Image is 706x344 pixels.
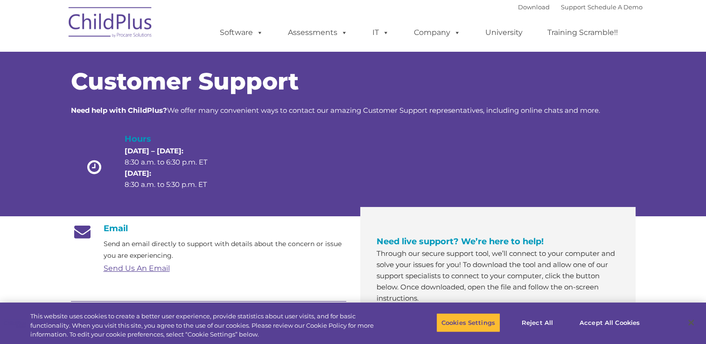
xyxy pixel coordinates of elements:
button: Cookies Settings [436,313,500,332]
strong: Need help with ChildPlus? [71,106,167,115]
strong: [DATE] – [DATE]: [125,146,183,155]
a: Training Scramble!! [538,23,627,42]
a: Assessments [279,23,357,42]
button: Close [681,312,701,333]
button: Reject All [508,313,566,332]
strong: [DATE]: [125,169,151,178]
a: University [476,23,532,42]
div: This website uses cookies to create a better user experience, provide statistics about user visit... [30,312,388,339]
p: Through our secure support tool, we’ll connect to your computer and solve your issues for you! To... [377,248,619,304]
a: IT [363,23,398,42]
span: We offer many convenient ways to contact our amazing Customer Support representatives, including ... [71,106,600,115]
p: 8:30 a.m. to 6:30 p.m. ET 8:30 a.m. to 5:30 p.m. ET [125,145,224,190]
font: | [518,3,643,11]
h4: Email [71,223,346,234]
img: ChildPlus by Procare Solutions [64,0,157,47]
p: Send an email directly to support with details about the concern or issue you are experiencing. [104,238,346,261]
span: Need live support? We’re here to help! [377,236,544,247]
a: Company [405,23,470,42]
a: Schedule A Demo [587,3,643,11]
h4: Hours [125,132,224,145]
a: Download [518,3,550,11]
a: Software [210,23,273,42]
span: Customer Support [71,67,299,96]
a: Support [561,3,586,11]
a: Send Us An Email [104,264,170,273]
button: Accept All Cookies [574,313,645,332]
